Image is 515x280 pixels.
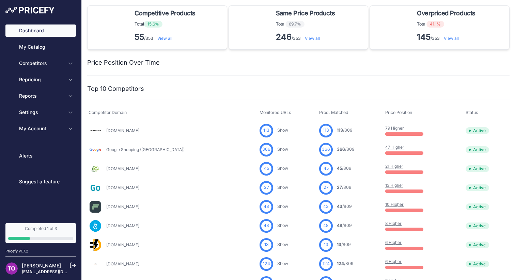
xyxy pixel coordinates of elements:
[337,185,352,190] a: 27/809
[106,261,139,266] a: [DOMAIN_NAME]
[337,223,342,228] span: 48
[285,21,305,28] span: 69.7%
[89,110,127,115] span: Competitor Domain
[276,32,292,42] strong: 246
[466,223,489,229] span: Active
[5,106,76,118] button: Settings
[323,261,330,267] span: 124
[276,9,335,18] span: Same Price Products
[385,110,412,115] span: Price Position
[5,41,76,53] a: My Catalog
[322,146,330,153] span: 366
[106,204,139,209] a: [DOMAIN_NAME]
[277,128,288,133] a: Show
[106,185,139,190] a: [DOMAIN_NAME]
[5,24,76,215] nav: Sidebar
[337,261,354,266] a: 124/809
[305,36,320,41] a: View all
[277,223,288,228] a: Show
[22,263,61,268] a: [PERSON_NAME]
[323,203,329,210] span: 43
[260,110,291,115] span: Monitored URLs
[385,259,402,264] a: 6 Higher
[466,110,478,115] span: Status
[5,7,54,14] img: Pricefy Logo
[5,24,76,37] a: Dashboard
[106,147,185,152] a: Google Shopping ([GEOGRAPHIC_DATA])
[135,32,198,43] p: /353
[466,242,489,248] span: Active
[263,127,269,134] span: 113
[264,242,269,248] span: 13
[106,128,139,133] a: [DOMAIN_NAME]
[106,242,139,247] a: [DOMAIN_NAME]
[277,261,288,266] a: Show
[277,147,288,152] a: Show
[385,126,404,131] a: 79 Higher
[385,202,404,207] a: 10 Higher
[277,204,288,209] a: Show
[324,242,328,248] span: 13
[385,145,404,150] a: 47 Higher
[87,84,144,94] h2: Top 10 Competitors
[385,183,403,188] a: 13 Higher
[385,164,403,169] a: 21 Higher
[5,90,76,102] button: Reports
[337,128,343,133] span: 113
[5,150,76,162] a: Alerts
[324,184,329,191] span: 27
[5,57,76,69] button: Competitors
[426,21,444,28] span: 41.1%
[466,184,489,191] span: Active
[385,240,402,245] a: 6 Higher
[106,166,139,171] a: [DOMAIN_NAME]
[323,223,329,229] span: 48
[5,176,76,188] a: Suggest a feature
[19,93,64,99] span: Reports
[264,184,269,191] span: 27
[19,60,64,67] span: Competitors
[157,36,172,41] a: View all
[264,223,269,229] span: 48
[135,32,144,42] strong: 55
[106,223,139,228] a: [DOMAIN_NAME]
[5,122,76,135] button: My Account
[277,242,288,247] a: Show
[337,166,352,171] a: 45/809
[5,73,76,86] button: Repricing
[337,242,341,247] span: 13
[337,223,352,228] a: 48/809
[417,21,478,28] p: Total
[264,203,269,210] span: 43
[337,166,342,171] span: 45
[337,147,345,152] span: 366
[337,204,342,209] span: 43
[337,128,353,133] a: 113/809
[466,165,489,172] span: Active
[319,110,348,115] span: Prod. Matched
[264,165,269,172] span: 45
[324,165,329,172] span: 45
[466,203,489,210] span: Active
[277,166,288,171] a: Show
[385,221,402,226] a: 8 Higher
[277,185,288,190] a: Show
[5,248,28,254] div: Pricefy v1.7.2
[22,269,93,274] a: [EMAIL_ADDRESS][DOMAIN_NAME]
[337,147,355,152] a: 366/809
[276,32,338,43] p: /353
[337,242,351,247] a: 13/809
[87,58,160,67] h2: Price Position Over Time
[144,21,162,28] span: 15.6%
[444,36,459,41] a: View all
[263,261,270,267] span: 124
[323,127,329,134] span: 113
[417,32,478,43] p: /353
[8,226,73,231] div: Completed 1 of 3
[337,204,352,209] a: 43/809
[337,261,344,266] span: 124
[19,109,64,116] span: Settings
[466,146,489,153] span: Active
[417,9,475,18] span: Overpriced Products
[466,261,489,267] span: Active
